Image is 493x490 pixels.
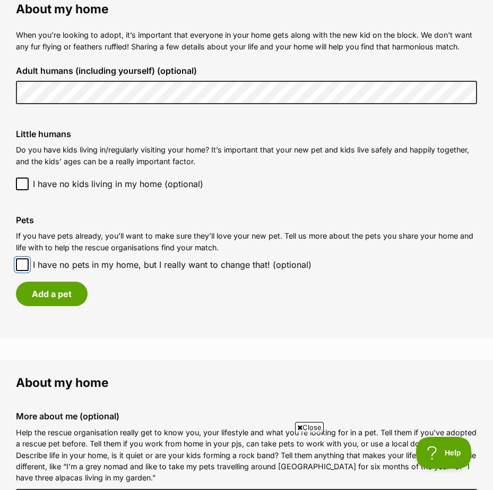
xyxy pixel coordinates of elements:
[54,437,440,485] iframe: Advertisement
[16,66,477,75] label: Adult humans (including yourself) (optional)
[416,437,472,469] iframe: Help Scout Beacon - Open
[16,230,477,253] p: If you have pets already, you’ll want to make sure they’ll love your new pet. Tell us more about ...
[16,411,477,421] label: More about me (optional)
[16,144,477,167] p: Do you have kids living in/regularly visiting your home? It’s important that your new pet and kid...
[16,427,477,484] p: Help the rescue organisation really get to know you, your lifestyle and what you’re looking for i...
[295,422,324,433] span: Close
[16,282,88,306] button: Add a pet
[16,29,477,52] p: When you’re looking to adopt, it’s important that everyone in your home gets along with the new k...
[16,376,477,390] legend: About my home
[16,2,477,16] legend: About my home
[16,129,477,139] label: Little humans
[16,215,477,225] label: Pets
[33,258,312,271] span: I have no pets in my home, but I really want to change that! (optional)
[33,178,203,190] span: I have no kids living in my home (optional)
